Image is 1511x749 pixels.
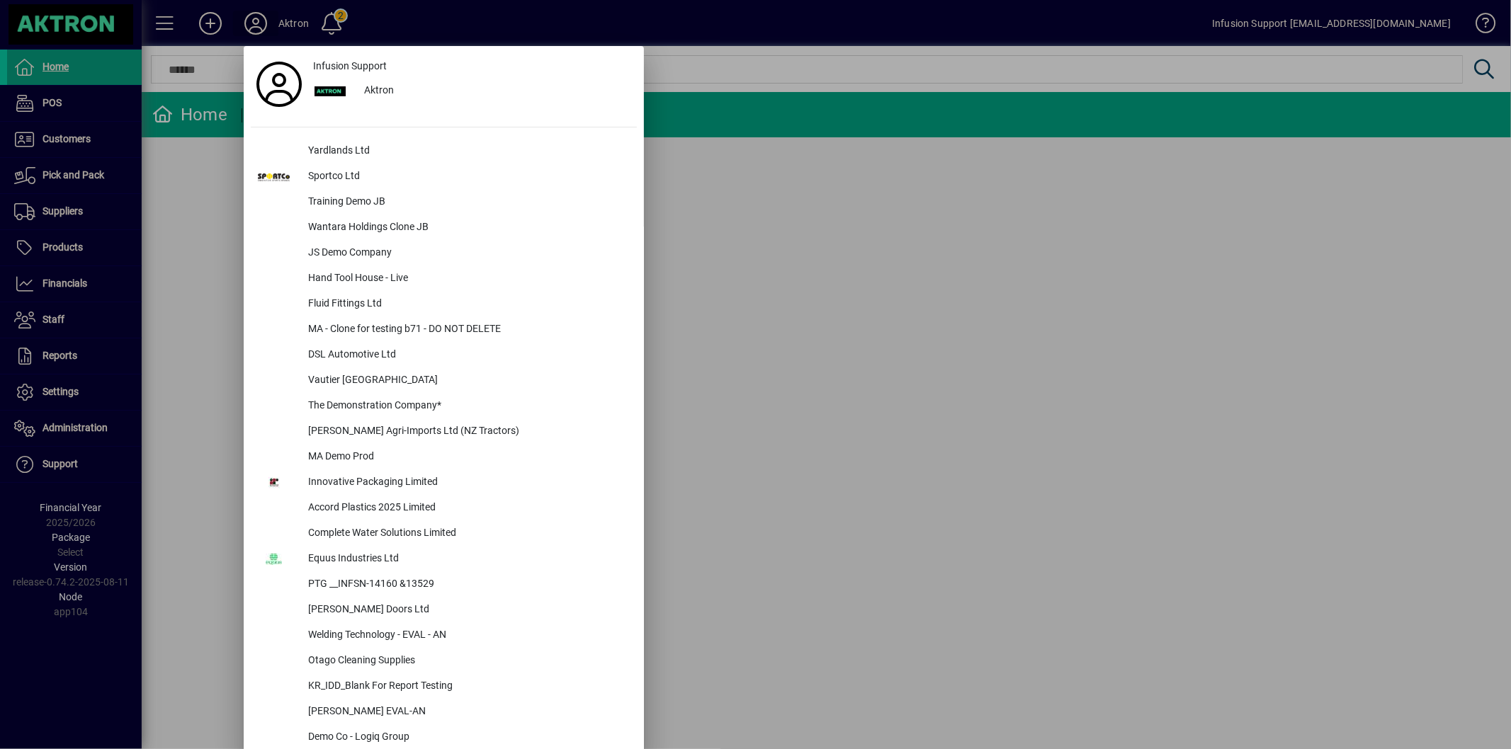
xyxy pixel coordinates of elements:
[297,699,637,725] div: [PERSON_NAME] EVAL-AN
[251,266,637,292] button: Hand Tool House - Live
[297,241,637,266] div: JS Demo Company
[251,394,637,419] button: The Demonstration Company*
[251,241,637,266] button: JS Demo Company
[307,53,637,79] a: Infusion Support
[251,139,637,164] button: Yardlands Ltd
[251,572,637,598] button: PTG __INFSN-14160 &13529
[251,648,637,674] button: Otago Cleaning Supplies
[251,674,637,699] button: KR_IDD_Blank For Report Testing
[297,470,637,496] div: Innovative Packaging Limited
[251,343,637,368] button: DSL Automotive Ltd
[297,343,637,368] div: DSL Automotive Ltd
[251,496,637,521] button: Accord Plastics 2025 Limited
[297,215,637,241] div: Wantara Holdings Clone JB
[251,699,637,725] button: [PERSON_NAME] EVAL-AN
[297,648,637,674] div: Otago Cleaning Supplies
[251,215,637,241] button: Wantara Holdings Clone JB
[297,572,637,598] div: PTG __INFSN-14160 &13529
[297,547,637,572] div: Equus Industries Ltd
[297,292,637,317] div: Fluid Fittings Ltd
[313,59,387,74] span: Infusion Support
[297,445,637,470] div: MA Demo Prod
[297,623,637,648] div: Welding Technology - EVAL - AN
[297,368,637,394] div: Vautier [GEOGRAPHIC_DATA]
[251,419,637,445] button: [PERSON_NAME] Agri-Imports Ltd (NZ Tractors)
[251,368,637,394] button: Vautier [GEOGRAPHIC_DATA]
[297,190,637,215] div: Training Demo JB
[251,72,307,97] a: Profile
[297,598,637,623] div: [PERSON_NAME] Doors Ltd
[251,598,637,623] button: [PERSON_NAME] Doors Ltd
[251,317,637,343] button: MA - Clone for testing b71 - DO NOT DELETE
[297,266,637,292] div: Hand Tool House - Live
[297,674,637,699] div: KR_IDD_Blank For Report Testing
[353,79,637,104] div: Aktron
[251,521,637,547] button: Complete Water Solutions Limited
[251,547,637,572] button: Equus Industries Ltd
[251,470,637,496] button: Innovative Packaging Limited
[297,139,637,164] div: Yardlands Ltd
[251,164,637,190] button: Sportco Ltd
[297,317,637,343] div: MA - Clone for testing b71 - DO NOT DELETE
[307,79,637,104] button: Aktron
[297,496,637,521] div: Accord Plastics 2025 Limited
[297,419,637,445] div: [PERSON_NAME] Agri-Imports Ltd (NZ Tractors)
[297,394,637,419] div: The Demonstration Company*
[297,521,637,547] div: Complete Water Solutions Limited
[251,623,637,648] button: Welding Technology - EVAL - AN
[251,292,637,317] button: Fluid Fittings Ltd
[251,445,637,470] button: MA Demo Prod
[251,190,637,215] button: Training Demo JB
[297,164,637,190] div: Sportco Ltd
